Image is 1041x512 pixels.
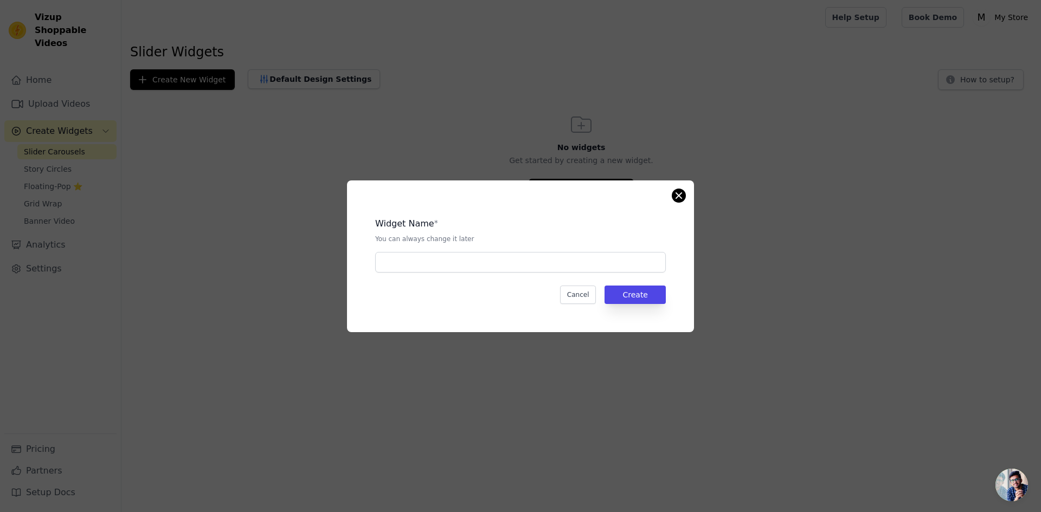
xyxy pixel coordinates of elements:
[375,235,666,243] p: You can always change it later
[560,286,596,304] button: Cancel
[995,469,1028,501] a: Open chat
[375,217,434,230] legend: Widget Name
[605,286,666,304] button: Create
[672,189,685,202] button: Close modal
